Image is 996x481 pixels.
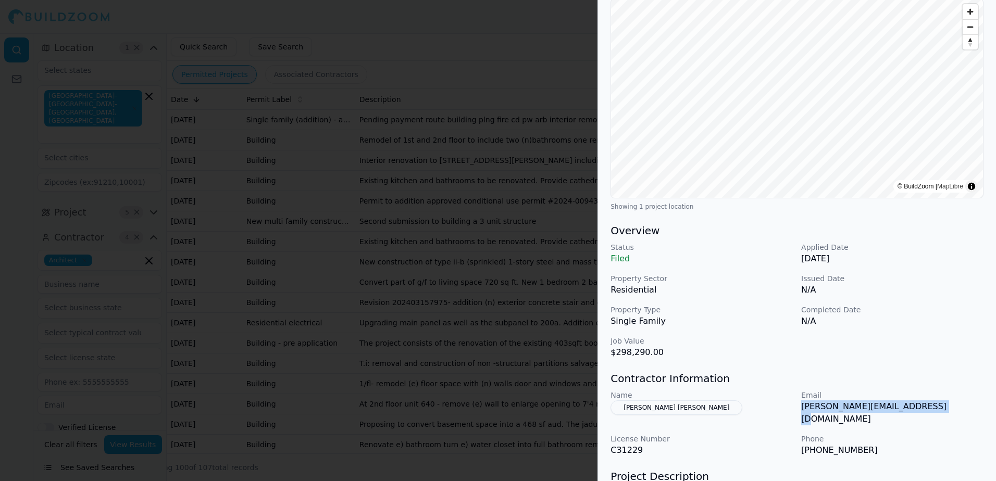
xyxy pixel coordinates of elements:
button: [PERSON_NAME] [PERSON_NAME] [611,400,742,415]
p: Property Sector [611,273,793,284]
p: [PERSON_NAME][EMAIL_ADDRESS][DOMAIN_NAME] [801,400,983,425]
p: Job Value [611,336,793,346]
button: Reset bearing to north [963,34,978,49]
div: © BuildZoom | [898,181,963,192]
p: Status [611,242,793,252]
p: [DATE] [801,252,983,265]
p: [PHONE_NUMBER] [801,444,983,457]
p: N/A [801,284,983,296]
a: MapLibre [937,183,963,190]
summary: Toggle attribution [965,180,978,193]
p: $298,290.00 [611,346,793,359]
p: N/A [801,315,983,327]
p: Applied Date [801,242,983,252]
h3: Contractor Information [611,371,983,386]
p: License Number [611,434,793,444]
p: Email [801,390,983,400]
p: Name [611,390,793,400]
h3: Overview [611,223,983,238]
button: Zoom out [963,19,978,34]
button: Zoom in [963,4,978,19]
p: Phone [801,434,983,444]
p: Residential [611,284,793,296]
div: Showing 1 project location [611,202,983,211]
p: C31229 [611,444,793,457]
p: Property Type [611,305,793,315]
p: Filed [611,252,793,265]
p: Single Family [611,315,793,327]
p: Completed Date [801,305,983,315]
p: Issued Date [801,273,983,284]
